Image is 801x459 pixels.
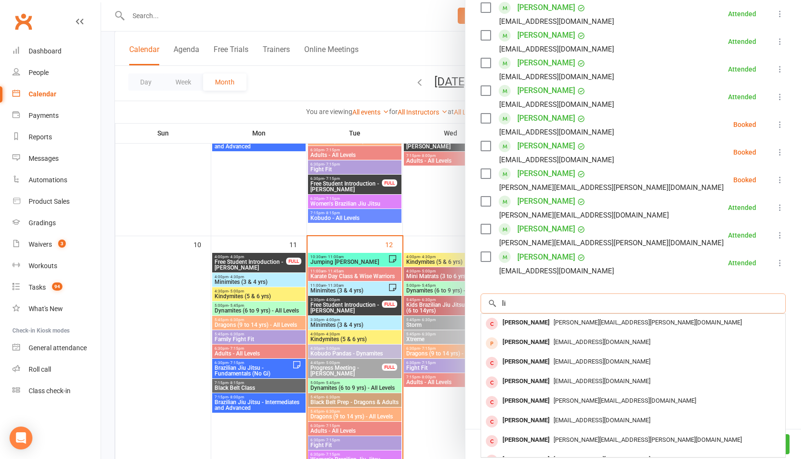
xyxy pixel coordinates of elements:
div: Tasks [29,283,46,291]
a: Waivers 3 [12,234,101,255]
span: 94 [52,282,62,291]
a: [PERSON_NAME] [517,250,575,265]
div: [PERSON_NAME][EMAIL_ADDRESS][DOMAIN_NAME] [499,209,669,221]
a: Product Sales [12,191,101,212]
div: Attended [728,232,756,239]
div: [PERSON_NAME] [499,335,554,349]
div: prospect [486,337,498,349]
div: Attended [728,38,756,45]
input: Search to add attendees [481,293,786,313]
a: Class kiosk mode [12,380,101,402]
div: member [486,357,498,369]
div: Class check-in [29,387,71,395]
a: General attendance kiosk mode [12,337,101,359]
div: [PERSON_NAME] [499,316,554,330]
a: Automations [12,169,101,191]
span: [EMAIL_ADDRESS][DOMAIN_NAME] [554,377,650,385]
span: [PERSON_NAME][EMAIL_ADDRESS][DOMAIN_NAME] [554,397,696,404]
a: [PERSON_NAME] [517,83,575,98]
div: Attended [728,10,756,17]
div: [PERSON_NAME] [499,375,554,388]
div: Messages [29,155,59,162]
span: [EMAIL_ADDRESS][DOMAIN_NAME] [554,338,650,345]
a: [PERSON_NAME] [517,221,575,237]
div: Attended [728,260,756,266]
div: member [486,416,498,428]
div: [PERSON_NAME][EMAIL_ADDRESS][PERSON_NAME][DOMAIN_NAME] [499,237,724,249]
div: Booked [733,149,756,156]
a: Clubworx [11,10,35,33]
a: [PERSON_NAME] [517,166,575,181]
a: Tasks 94 [12,277,101,298]
a: [PERSON_NAME] [517,55,575,71]
span: [EMAIL_ADDRESS][DOMAIN_NAME] [554,417,650,424]
div: member [486,318,498,330]
span: [PERSON_NAME][EMAIL_ADDRESS][PERSON_NAME][DOMAIN_NAME] [554,436,742,443]
div: [PERSON_NAME] [499,433,554,447]
span: [PERSON_NAME][EMAIL_ADDRESS][PERSON_NAME][DOMAIN_NAME] [554,319,742,326]
div: Booked [733,121,756,128]
div: Attended [728,94,756,100]
a: Messages [12,148,101,169]
div: [PERSON_NAME] [499,414,554,428]
div: [EMAIL_ADDRESS][DOMAIN_NAME] [499,126,614,138]
a: What's New [12,298,101,320]
a: Roll call [12,359,101,380]
a: Dashboard [12,41,101,62]
div: [EMAIL_ADDRESS][DOMAIN_NAME] [499,98,614,111]
span: 3 [58,240,66,248]
div: Workouts [29,262,57,270]
div: member [486,435,498,447]
a: [PERSON_NAME] [517,28,575,43]
div: Dashboard [29,47,62,55]
div: Payments [29,112,59,119]
a: People [12,62,101,83]
div: Booked [733,177,756,183]
div: [EMAIL_ADDRESS][DOMAIN_NAME] [499,71,614,83]
a: Reports [12,126,101,148]
a: Workouts [12,255,101,277]
div: Attended [728,66,756,73]
div: People [29,69,49,76]
div: Waivers [29,240,52,248]
div: Roll call [29,365,51,373]
div: member [486,396,498,408]
div: Product Sales [29,198,70,205]
div: [PERSON_NAME][EMAIL_ADDRESS][PERSON_NAME][DOMAIN_NAME] [499,181,724,194]
div: Gradings [29,219,56,227]
div: [EMAIL_ADDRESS][DOMAIN_NAME] [499,154,614,166]
div: Calendar [29,90,56,98]
a: [PERSON_NAME] [517,111,575,126]
span: [EMAIL_ADDRESS][DOMAIN_NAME] [554,358,650,365]
div: Attended [728,204,756,211]
div: General attendance [29,344,87,352]
a: [PERSON_NAME] [517,194,575,209]
a: Payments [12,105,101,126]
div: [PERSON_NAME] [499,355,554,369]
div: Automations [29,176,67,184]
div: [EMAIL_ADDRESS][DOMAIN_NAME] [499,43,614,55]
div: member [486,376,498,388]
div: Open Intercom Messenger [10,427,32,449]
div: Reports [29,133,52,141]
a: Calendar [12,83,101,105]
div: What's New [29,305,63,313]
a: Gradings [12,212,101,234]
div: [PERSON_NAME] [499,394,554,408]
div: [EMAIL_ADDRESS][DOMAIN_NAME] [499,15,614,28]
div: [EMAIL_ADDRESS][DOMAIN_NAME] [499,265,614,277]
a: [PERSON_NAME] [517,138,575,154]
